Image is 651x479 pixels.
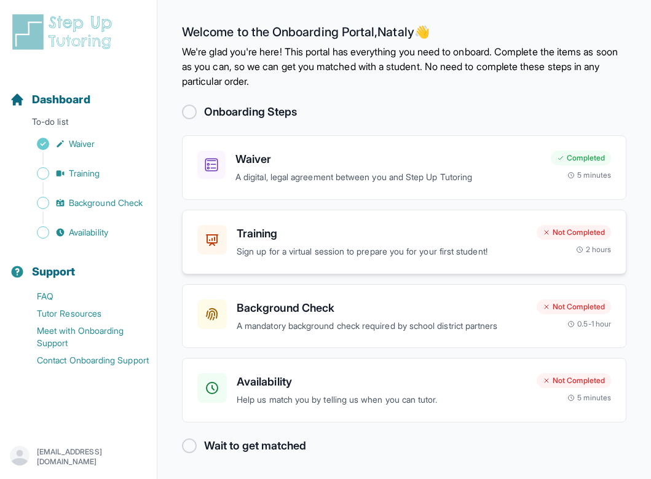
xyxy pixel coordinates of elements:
[182,44,626,89] p: We're glad you're here! This portal has everything you need to onboard. Complete the items as soo...
[567,170,611,180] div: 5 minutes
[237,373,527,390] h3: Availability
[10,165,157,182] a: Training
[10,224,157,241] a: Availability
[182,358,626,422] a: AvailabilityHelp us match you by telling us when you can tutor.Not Completed5 minutes
[237,393,527,407] p: Help us match you by telling us when you can tutor.
[10,352,157,369] a: Contact Onboarding Support
[10,288,157,305] a: FAQ
[567,393,611,403] div: 5 minutes
[69,138,95,150] span: Waiver
[204,437,306,454] h2: Wait to get matched
[235,151,541,168] h3: Waiver
[10,91,90,108] a: Dashboard
[32,91,90,108] span: Dashboard
[237,319,527,333] p: A mandatory background check required by school district partners
[204,103,297,121] h2: Onboarding Steps
[69,226,108,239] span: Availability
[10,12,119,52] img: logo
[182,284,626,349] a: Background CheckA mandatory background check required by school district partnersNot Completed0.5...
[69,197,143,209] span: Background Check
[237,299,527,317] h3: Background Check
[576,245,612,255] div: 2 hours
[32,263,76,280] span: Support
[10,305,157,322] a: Tutor Resources
[182,210,626,274] a: TrainingSign up for a virtual session to prepare you for your first student!Not Completed2 hours
[551,151,611,165] div: Completed
[537,225,611,240] div: Not Completed
[235,170,541,184] p: A digital, legal agreement between you and Step Up Tutoring
[537,299,611,314] div: Not Completed
[182,25,626,44] h2: Welcome to the Onboarding Portal, Nataly 👋
[69,167,100,180] span: Training
[10,446,147,468] button: [EMAIL_ADDRESS][DOMAIN_NAME]
[5,71,152,113] button: Dashboard
[567,319,611,329] div: 0.5-1 hour
[10,194,157,212] a: Background Check
[5,116,152,133] p: To-do list
[5,243,152,285] button: Support
[237,225,527,242] h3: Training
[182,135,626,200] a: WaiverA digital, legal agreement between you and Step Up TutoringCompleted5 minutes
[537,373,611,388] div: Not Completed
[37,447,147,467] p: [EMAIL_ADDRESS][DOMAIN_NAME]
[10,135,157,152] a: Waiver
[237,245,527,259] p: Sign up for a virtual session to prepare you for your first student!
[10,322,157,352] a: Meet with Onboarding Support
